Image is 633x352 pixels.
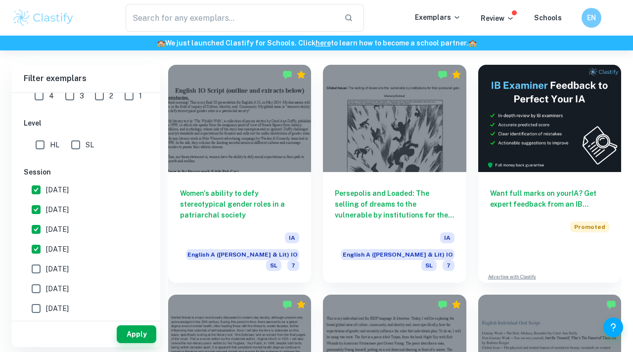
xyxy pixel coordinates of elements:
a: here [316,39,331,47]
p: Exemplars [415,12,461,23]
div: Premium [296,70,306,80]
a: Want full marks on yourIA? Get expert feedback from an IB examiner!PromotedAdvertise with Clastify [478,65,621,283]
img: Marked [438,70,448,80]
span: SL [86,139,94,150]
img: Marked [282,300,292,309]
span: SL [266,260,281,271]
span: HL [50,139,59,150]
span: 3 [80,90,84,101]
button: Help and Feedback [603,317,623,337]
a: Persepolis and Loaded: The selling of dreams to the vulnerable by institutions for their personal... [323,65,466,283]
h6: EN [586,12,597,23]
button: EN [582,8,601,28]
h6: Persepolis and Loaded: The selling of dreams to the vulnerable by institutions for their personal... [335,188,454,220]
span: [DATE] [46,224,69,235]
span: English A ([PERSON_NAME] & Lit) IO [186,249,299,260]
h6: Session [24,167,148,177]
span: [DATE] [46,283,69,294]
span: 4 [49,90,54,101]
a: Advertise with Clastify [488,273,536,280]
a: Women's ability to defy stereotypical gender roles in a patriarchal societyIAEnglish A ([PERSON_N... [168,65,311,283]
span: 7 [287,260,299,271]
span: [DATE] [46,303,69,314]
span: SL [421,260,437,271]
input: Search for any exemplars... [126,4,336,32]
span: English A ([PERSON_NAME] & Lit) IO [341,249,454,260]
a: Schools [534,14,562,22]
h6: Level [24,118,148,129]
button: Apply [117,325,156,343]
span: IA [440,232,454,243]
img: Marked [438,300,448,309]
span: 7 [443,260,454,271]
span: 2 [109,90,113,101]
span: [DATE] [46,244,69,255]
img: Thumbnail [478,65,621,172]
span: 🏫 [468,39,477,47]
h6: We just launched Clastify for Schools. Click to learn how to become a school partner. [2,38,631,48]
span: Promoted [570,221,609,232]
p: Review [481,13,514,24]
span: [DATE] [46,204,69,215]
img: Marked [606,300,616,309]
img: Clastify logo [12,8,75,28]
span: IA [285,232,299,243]
div: Premium [452,70,461,80]
span: 1 [139,90,142,101]
span: 🏫 [157,39,165,47]
h6: Women's ability to defy stereotypical gender roles in a patriarchal society [180,188,299,220]
span: [DATE] [46,264,69,274]
h6: Want full marks on your IA ? Get expert feedback from an IB examiner! [490,188,609,210]
div: Premium [452,300,461,309]
span: [DATE] [46,184,69,195]
h6: Filter exemplars [12,65,160,92]
div: Premium [296,300,306,309]
img: Marked [282,70,292,80]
